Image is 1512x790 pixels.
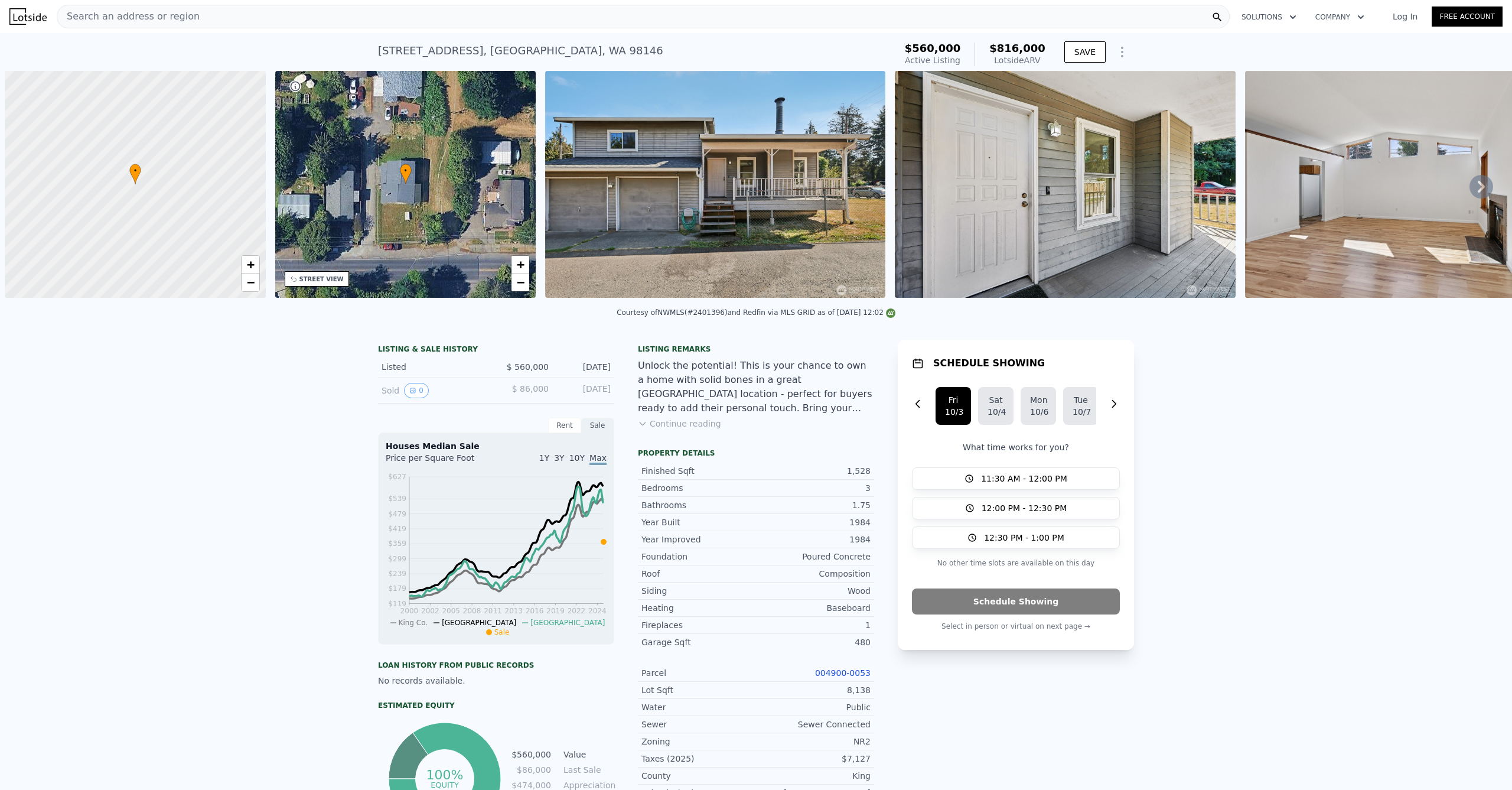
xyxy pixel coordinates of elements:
[815,668,871,678] a: 004900-0053
[1021,387,1056,425] button: Mon10/6
[399,619,428,627] span: King Co.
[388,473,406,481] tspan: $627
[641,667,756,679] div: Parcel
[246,275,254,290] span: −
[905,42,961,54] span: $560,000
[912,556,1120,570] p: No other time slots are available on this day
[756,770,871,782] div: King
[561,748,614,761] td: Value
[386,440,607,452] div: Houses Median Sale
[756,568,871,580] div: Composition
[421,607,439,615] tspan: 2002
[129,164,141,184] div: •
[400,164,412,184] div: •
[756,701,871,713] div: Public
[641,585,756,597] div: Siding
[558,383,611,398] div: [DATE]
[756,602,871,614] div: Baseboard
[756,482,871,494] div: 3
[561,763,614,776] td: Last Sale
[505,607,523,615] tspan: 2013
[641,736,756,747] div: Zoning
[641,499,756,511] div: Bathrooms
[641,719,756,730] div: Sewer
[378,344,614,356] div: LISTING & SALE HISTORY
[641,516,756,528] div: Year Built
[378,43,663,59] div: [STREET_ADDRESS] , [GEOGRAPHIC_DATA] , WA 98146
[641,602,756,614] div: Heating
[1064,41,1106,63] button: SAVE
[388,525,406,533] tspan: $419
[463,607,481,615] tspan: 2008
[638,344,874,354] div: Listing remarks
[404,383,429,398] button: View historical data
[756,619,871,631] div: 1
[382,361,487,373] div: Listed
[129,165,141,176] span: •
[442,607,460,615] tspan: 2005
[400,607,419,615] tspan: 2000
[1063,387,1099,425] button: Tue10/7
[756,636,871,648] div: 480
[517,275,524,290] span: −
[530,619,605,627] span: [GEOGRAPHIC_DATA]
[378,675,614,687] div: No records available.
[512,384,549,394] span: $ 86,000
[978,387,1014,425] button: Sat10/4
[511,763,552,776] td: $86,000
[756,499,871,511] div: 1.75
[989,42,1045,54] span: $816,000
[484,607,502,615] tspan: 2011
[905,56,960,65] span: Active Listing
[638,418,721,430] button: Continue reading
[756,534,871,545] div: 1984
[569,453,585,463] span: 10Y
[386,452,496,471] div: Price per Square Foot
[641,619,756,631] div: Fireplaces
[641,551,756,563] div: Foundation
[494,628,510,636] span: Sale
[988,394,1004,406] div: Sat
[554,453,564,463] span: 3Y
[756,516,871,528] div: 1984
[442,619,516,627] span: [GEOGRAPHIC_DATA]
[756,585,871,597] div: Wood
[548,418,581,433] div: Rent
[388,539,406,548] tspan: $359
[546,607,565,615] tspan: 2019
[936,387,971,425] button: Fri10/3
[895,71,1235,298] img: Sale: 169835706 Parcel: 97370024
[388,600,406,608] tspan: $119
[507,362,549,372] span: $ 560,000
[246,257,254,272] span: +
[641,482,756,494] div: Bedrooms
[388,555,406,563] tspan: $299
[388,570,406,578] tspan: $239
[382,383,487,398] div: Sold
[400,165,412,176] span: •
[511,748,552,761] td: $560,000
[388,584,406,593] tspan: $179
[511,274,529,291] a: Zoom out
[756,684,871,696] div: 8,138
[1030,406,1047,418] div: 10/6
[984,532,1064,544] span: 12:30 PM - 1:00 PM
[299,275,344,284] div: STREET VIEW
[242,274,259,291] a: Zoom out
[511,256,529,274] a: Zoom in
[1110,40,1134,64] button: Show Options
[426,768,463,782] tspan: 100%
[388,510,406,518] tspan: $479
[589,453,607,465] span: Max
[9,8,47,25] img: Lotside
[539,453,549,463] span: 1Y
[588,607,607,615] tspan: 2024
[1030,394,1047,406] div: Mon
[933,356,1045,370] h1: SCHEDULE SHOWING
[388,495,406,503] tspan: $539
[568,607,586,615] tspan: 2022
[912,497,1120,519] button: 12:00 PM - 12:30 PM
[912,441,1120,453] p: What time works for you?
[517,257,524,272] span: +
[641,684,756,696] div: Lot Sqft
